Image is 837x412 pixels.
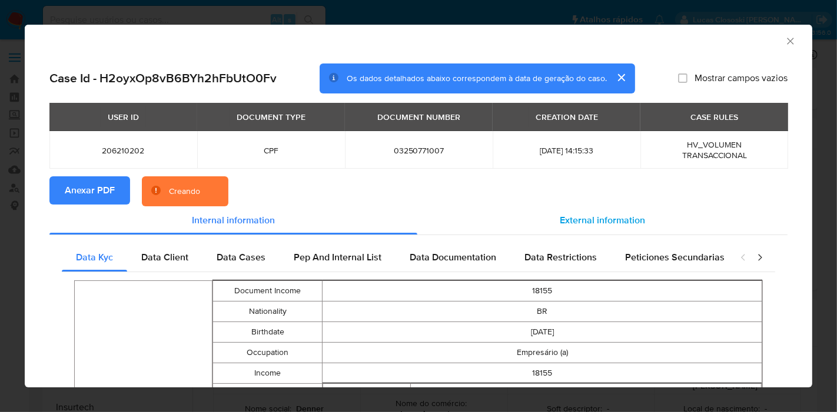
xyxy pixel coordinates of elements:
button: cerrar [607,63,635,92]
div: CREATION DATE [529,107,605,127]
span: External information [560,213,645,227]
span: Peticiones Secundarias [625,250,725,264]
td: 18155 [323,281,762,302]
td: rg [411,384,762,404]
div: CASE RULES [683,107,745,127]
span: Data Restrictions [524,250,597,264]
td: Nationality [212,302,323,322]
span: Data Client [141,250,188,264]
span: 206210202 [64,145,183,156]
input: Mostrar campos vazios [678,73,687,83]
div: DOCUMENT NUMBER [370,107,467,127]
span: 03250771007 [359,145,479,156]
td: 18155 [323,363,762,384]
span: [DATE] 14:15:33 [507,145,626,156]
h2: Case Id - H2oyxOp8vB6BYh2hFbUtO0Fv [49,71,277,86]
button: Anexar PDF [49,176,130,205]
span: Internal information [192,213,275,227]
span: Data Documentation [410,250,496,264]
div: Detailed internal info [62,243,728,272]
div: Detailed info [49,206,788,235]
div: Creando [169,186,200,197]
td: [DATE] [323,322,762,343]
span: Pep And Internal List [294,250,381,264]
span: Mostrar campos vazios [695,72,788,84]
button: Fechar a janela [785,35,795,46]
span: Data Cases [217,250,265,264]
div: USER ID [101,107,146,127]
td: Birthdate [212,322,323,343]
div: closure-recommendation-modal [25,25,812,387]
td: Income [212,363,323,384]
td: Type [323,384,411,404]
span: Anexar PDF [65,177,115,203]
span: HV_VOLUMEN TRANSACCIONAL [682,139,747,161]
div: DOCUMENT TYPE [230,107,313,127]
td: Occupation [212,343,323,363]
td: BR [323,302,762,322]
td: Document Income [212,281,323,302]
span: CPF [211,145,331,156]
td: Other Identifications [212,384,323,405]
span: Data Kyc [76,250,113,264]
span: Os dados detalhados abaixo correspondem à data de geração do caso. [347,72,607,84]
td: Empresário (a) [323,343,762,363]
